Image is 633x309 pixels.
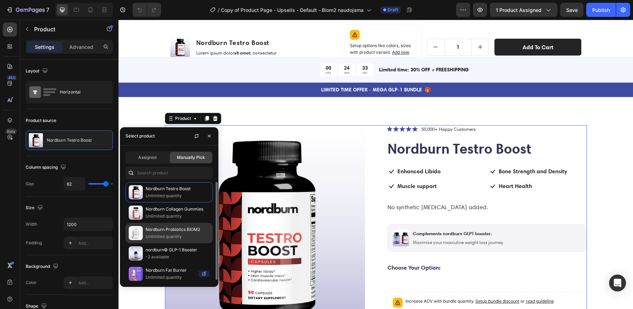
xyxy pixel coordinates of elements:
p: Limited time: 30% OFF + FREESHIPPING [261,46,468,54]
button: increment [353,19,370,36]
span: Setup bundle discount [357,279,401,284]
button: Save [560,3,583,17]
div: Column spacing [26,163,68,172]
strong: Enhanced Libido [279,148,322,155]
p: Settings [35,43,55,51]
p: Increase AOV with bundle quantity. [287,278,435,285]
span: Save [566,7,578,13]
img: collections [129,226,143,240]
div: Product [55,96,74,102]
div: Undo/Redo [133,3,161,17]
p: Nordburn Testro Boost [146,185,210,192]
p: No synthetic [MEDICAL_DATA] added. [269,183,468,192]
p: Complements nordburn GLP1 booster. [294,211,386,217]
span: 1 product assigned [496,6,542,14]
p: Advanced [69,43,93,51]
div: 450 [7,75,17,81]
p: Unlimited quantity [146,233,210,240]
p: LIMITED TIME OFFER - MEGA GLP-1 BUNDLE 🎁 [1,66,514,74]
span: Copy of Product Page - Upsells - Default - Biom2 naudojama [221,6,364,14]
p: Nordburn Fat Burner [146,267,196,274]
input: Auto [64,178,85,190]
p: SEC [244,51,249,55]
div: Add... [78,280,111,286]
button: 1 product assigned [490,3,557,17]
input: Search in Settings & Advanced [126,167,213,179]
button: Publish [586,3,616,17]
span: Draft [388,7,398,13]
div: Gap [26,181,34,187]
p: 7 [46,6,49,14]
p: Unlimited quantity [146,213,210,220]
div: Color [26,279,37,286]
img: collections [129,267,143,281]
p: nordburn© GLP-1 Booster [146,246,210,253]
button: decrement [309,19,326,36]
p: -2 available [146,253,210,260]
div: Add to cart [404,24,435,31]
span: / [218,6,219,14]
div: 00 [207,45,213,51]
div: Horizontal [60,84,103,100]
input: Auto [64,218,113,231]
div: Background [26,262,60,271]
p: MIN [225,51,231,55]
span: Assigned [138,154,156,161]
span: or [245,37,271,42]
p: Nordburn Collagen Gummies [146,206,210,213]
div: Add... [78,240,111,246]
p: Product [34,25,94,33]
span: read guideline [407,279,435,284]
p: Unlimited quantity [146,192,210,199]
p: HRS [207,51,213,55]
p: Nordburn Testro Boost [47,138,92,143]
div: Padding [26,240,42,246]
strong: Heart Health [380,163,414,170]
button: Add to cart [376,19,463,36]
p: 50,000+ Happy Customers [303,106,357,113]
strong: Muscle support [279,163,318,170]
p: Unlimited quantity [146,274,196,281]
span: sync data [252,37,271,42]
h1: Nordburn Testro Boost [268,119,468,139]
iframe: Design area [119,20,633,309]
div: 24 [225,45,231,51]
div: 33 [244,45,249,51]
div: Size [26,203,44,213]
img: collections [129,185,143,199]
div: Select product [126,133,155,139]
span: Manually Pick [177,154,205,161]
div: Publish [592,6,610,14]
div: Product source [26,117,56,124]
p: Nordburn Probiotics BIOM2 [146,226,210,233]
span: or [401,279,435,284]
img: Playfair_Display_1.png [274,210,291,227]
p: Maximise your masculine weight loss journey. [294,220,386,226]
strong: Bone Strength and Density [380,148,448,155]
p: Setup options like colors, sizes with product variant. [231,23,297,43]
img: product feature img [29,133,43,147]
div: Width [26,221,37,227]
p: Choose Your Option: [269,244,322,252]
div: Open Intercom Messenger [609,275,626,291]
img: collections [129,246,143,260]
div: Layout [26,66,49,76]
img: collections [129,206,143,220]
button: 7 [3,3,52,17]
div: Beta [5,129,17,134]
input: quantity [326,19,353,36]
